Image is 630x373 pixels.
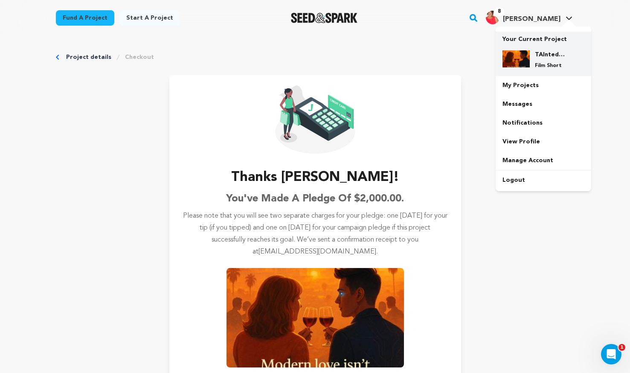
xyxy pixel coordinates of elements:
a: Fund a project [56,10,114,26]
h3: Thanks [PERSON_NAME]! [231,167,399,188]
a: Lisa S.'s Profile [484,9,574,24]
span: [PERSON_NAME] [503,16,560,23]
iframe: Intercom live chat [601,344,621,364]
div: Lisa S.'s Profile [486,11,560,24]
a: Start a project [119,10,180,26]
a: My Projects [496,76,591,95]
a: Seed&Spark Homepage [291,13,358,23]
span: 8 [494,7,504,16]
a: Messages [496,95,591,114]
p: Your Current Project [502,32,584,44]
img: Seed&Spark Logo Dark Mode [291,13,358,23]
a: Your Current Project TAInted love Film Short [502,32,584,76]
img: tAInted love image [226,268,404,367]
img: picture.jpeg [486,11,499,24]
img: Seed&Spark Confirmation Icon [275,85,355,154]
p: Film Short [535,62,566,69]
p: Please note that you will see two separate charges for your pledge: one [DATE] for your tip (if y... [183,210,447,258]
h4: TAInted love [535,50,566,59]
a: Checkout [125,53,154,61]
a: Manage Account [496,151,591,170]
a: Logout [496,171,591,189]
img: a34227d343bd5fe1.jpg [502,50,530,67]
a: View Profile [496,132,591,151]
span: Lisa S.'s Profile [484,9,574,27]
a: Project details [66,53,111,61]
div: Breadcrumb [56,53,575,61]
span: 1 [618,344,625,351]
a: Notifications [496,114,591,132]
h6: You've made a pledge of $2,000.00. [226,191,404,207]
